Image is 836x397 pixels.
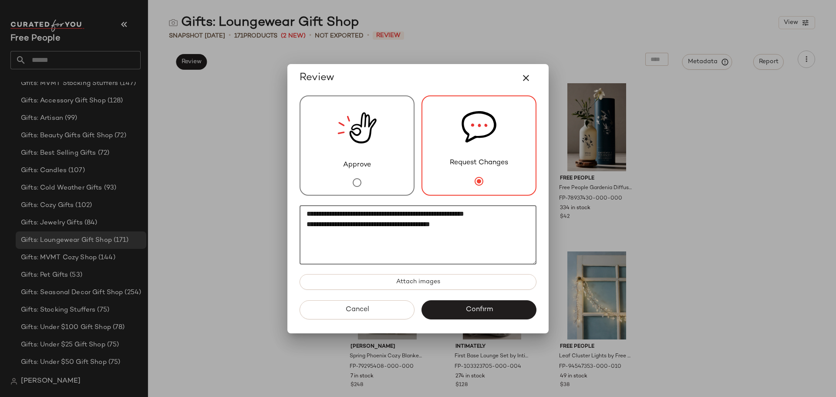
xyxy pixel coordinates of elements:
[450,158,508,168] span: Request Changes
[337,96,377,160] img: review_new_snapshot.RGmwQ69l.svg
[300,300,415,319] button: Cancel
[343,160,371,170] span: Approve
[345,305,369,314] span: Cancel
[462,96,496,158] img: svg%3e
[421,300,536,319] button: Confirm
[465,305,492,314] span: Confirm
[396,278,440,285] span: Attach images
[300,71,334,85] span: Review
[300,274,536,290] button: Attach images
